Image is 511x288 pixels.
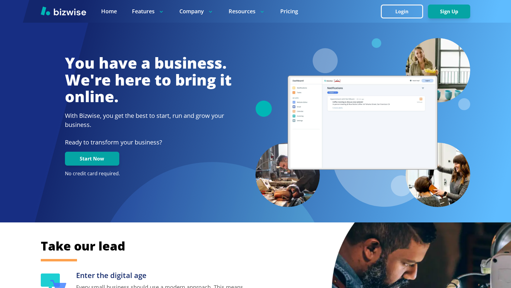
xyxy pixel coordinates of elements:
[381,5,423,18] button: Login
[229,8,265,15] p: Resources
[428,9,470,15] a: Sign Up
[41,6,86,15] img: Bizwise Logo
[132,8,164,15] p: Features
[65,170,232,177] p: No credit card required.
[76,270,256,280] h3: Enter the digital age
[65,111,232,129] h2: With Bizwise, you get the best to start, run and grow your business.
[65,152,119,166] button: Start Now
[65,55,232,105] h1: You have a business. We're here to bring it online.
[280,8,298,15] a: Pricing
[41,238,470,254] h2: Take our lead
[65,156,119,162] a: Start Now
[428,5,470,18] button: Sign Up
[179,8,214,15] p: Company
[381,9,428,15] a: Login
[101,8,117,15] a: Home
[65,138,232,147] p: Ready to transform your business?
